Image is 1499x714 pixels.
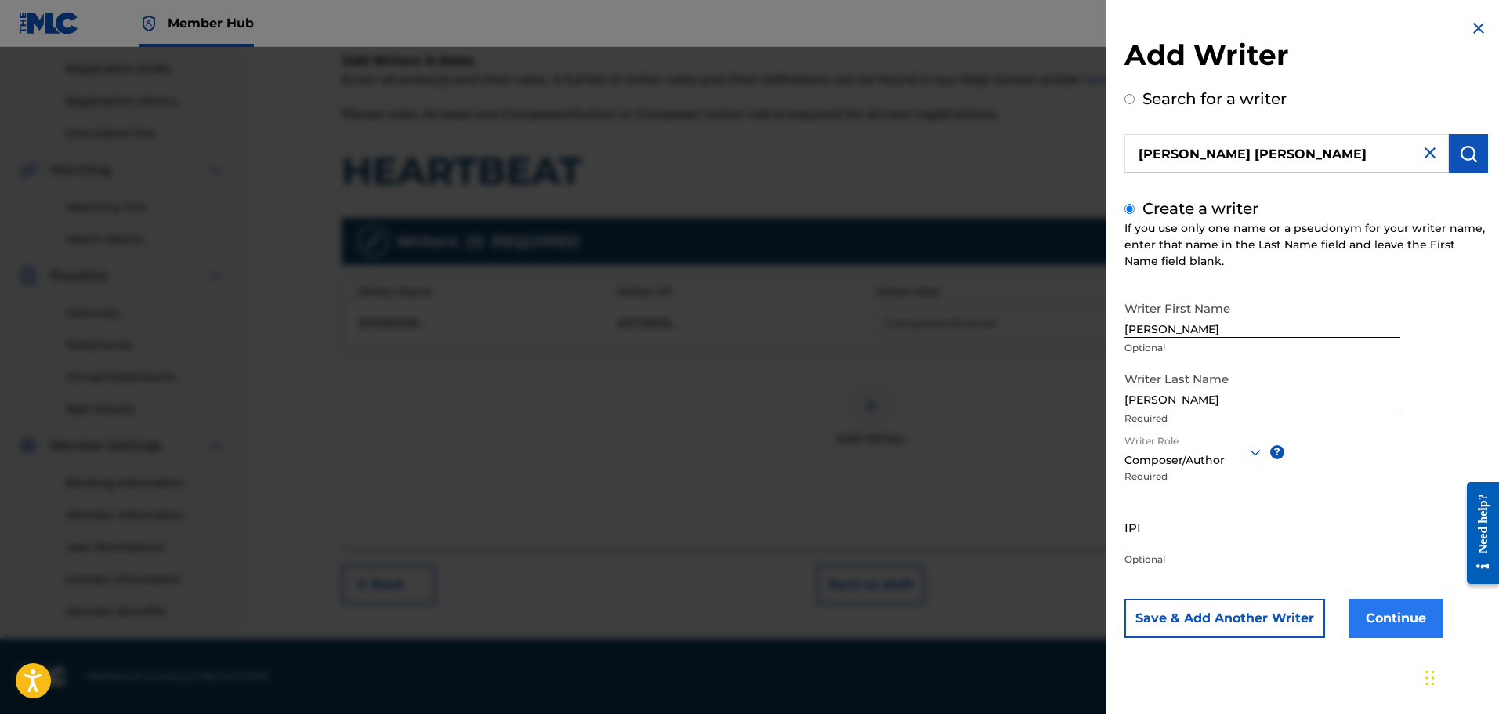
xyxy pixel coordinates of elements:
p: Optional [1124,341,1400,355]
div: If you use only one name or a pseudonym for your writer name, enter that name in the Last Name fi... [1124,220,1488,270]
input: Search writer's name or IPI Number [1124,134,1449,173]
h2: Add Writer [1124,38,1488,78]
iframe: Chat Widget [1421,639,1499,714]
button: Continue [1349,599,1443,638]
span: Member Hub [168,14,254,32]
label: Create a writer [1142,199,1258,218]
p: Required [1124,469,1178,505]
button: Save & Add Another Writer [1124,599,1325,638]
label: Search for a writer [1142,89,1287,108]
img: MLC Logo [19,12,79,34]
div: Drag [1425,654,1435,701]
img: Search Works [1459,144,1478,163]
span: ? [1270,445,1284,459]
p: Required [1124,411,1400,426]
img: Top Rightsholder [139,14,158,33]
p: Optional [1124,553,1400,567]
iframe: Resource Center [1455,469,1499,596]
img: close [1421,143,1439,162]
